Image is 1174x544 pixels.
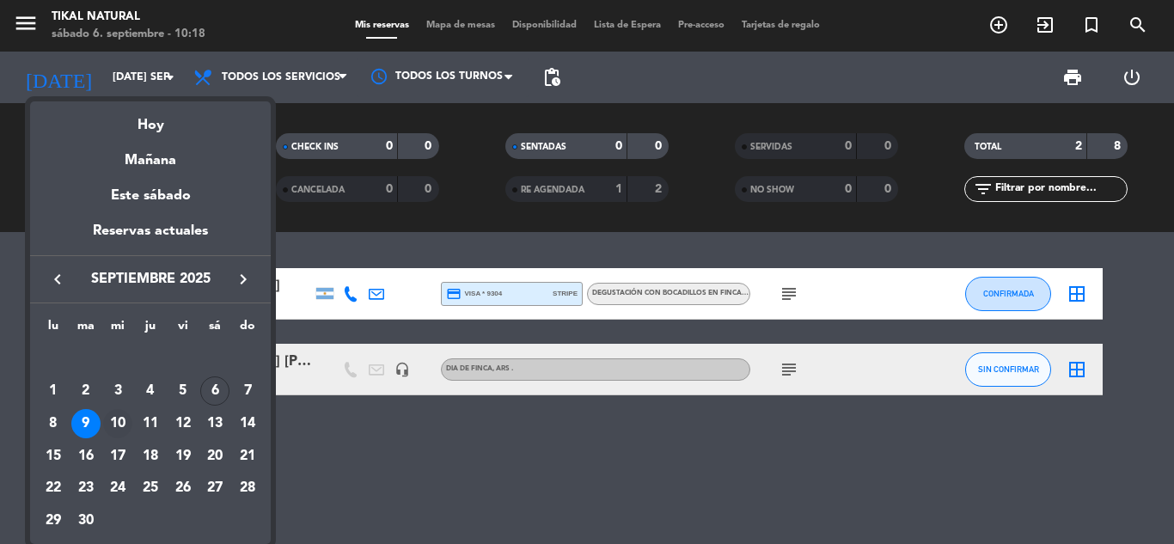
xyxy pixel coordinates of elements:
th: sábado [199,316,232,343]
td: SEP. [37,343,264,376]
td: 17 de septiembre de 2025 [101,440,134,473]
div: Mañana [30,137,271,172]
div: 2 [71,376,101,406]
td: 2 de septiembre de 2025 [70,376,102,408]
td: 19 de septiembre de 2025 [167,440,199,473]
td: 18 de septiembre de 2025 [134,440,167,473]
span: septiembre 2025 [73,268,228,290]
div: 26 [168,474,198,504]
td: 11 de septiembre de 2025 [134,407,167,440]
div: 10 [103,409,132,438]
i: keyboard_arrow_right [233,269,254,290]
div: 18 [136,442,165,471]
div: 29 [39,506,68,535]
td: 9 de septiembre de 2025 [70,407,102,440]
div: 11 [136,409,165,438]
div: 5 [168,376,198,406]
td: 4 de septiembre de 2025 [134,376,167,408]
div: 24 [103,474,132,504]
td: 7 de septiembre de 2025 [231,376,264,408]
div: 22 [39,474,68,504]
td: 6 de septiembre de 2025 [199,376,232,408]
div: Este sábado [30,172,271,220]
td: 16 de septiembre de 2025 [70,440,102,473]
td: 30 de septiembre de 2025 [70,504,102,537]
div: 3 [103,376,132,406]
div: 9 [71,409,101,438]
div: Reservas actuales [30,220,271,255]
td: 5 de septiembre de 2025 [167,376,199,408]
th: viernes [167,316,199,343]
td: 24 de septiembre de 2025 [101,473,134,505]
div: 17 [103,442,132,471]
td: 29 de septiembre de 2025 [37,504,70,537]
td: 15 de septiembre de 2025 [37,440,70,473]
td: 3 de septiembre de 2025 [101,376,134,408]
div: Hoy [30,101,271,137]
td: 8 de septiembre de 2025 [37,407,70,440]
div: 21 [233,442,262,471]
button: keyboard_arrow_right [228,268,259,290]
div: 1 [39,376,68,406]
td: 12 de septiembre de 2025 [167,407,199,440]
i: keyboard_arrow_left [47,269,68,290]
th: jueves [134,316,167,343]
div: 6 [200,376,229,406]
div: 28 [233,474,262,504]
button: keyboard_arrow_left [42,268,73,290]
div: 23 [71,474,101,504]
div: 27 [200,474,229,504]
div: 14 [233,409,262,438]
div: 20 [200,442,229,471]
td: 23 de septiembre de 2025 [70,473,102,505]
div: 13 [200,409,229,438]
td: 22 de septiembre de 2025 [37,473,70,505]
td: 27 de septiembre de 2025 [199,473,232,505]
td: 28 de septiembre de 2025 [231,473,264,505]
div: 30 [71,506,101,535]
td: 21 de septiembre de 2025 [231,440,264,473]
div: 15 [39,442,68,471]
th: lunes [37,316,70,343]
div: 16 [71,442,101,471]
td: 1 de septiembre de 2025 [37,376,70,408]
td: 26 de septiembre de 2025 [167,473,199,505]
div: 12 [168,409,198,438]
th: martes [70,316,102,343]
td: 13 de septiembre de 2025 [199,407,232,440]
div: 25 [136,474,165,504]
th: miércoles [101,316,134,343]
div: 19 [168,442,198,471]
div: 8 [39,409,68,438]
div: 7 [233,376,262,406]
td: 20 de septiembre de 2025 [199,440,232,473]
td: 14 de septiembre de 2025 [231,407,264,440]
td: 10 de septiembre de 2025 [101,407,134,440]
th: domingo [231,316,264,343]
div: 4 [136,376,165,406]
td: 25 de septiembre de 2025 [134,473,167,505]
